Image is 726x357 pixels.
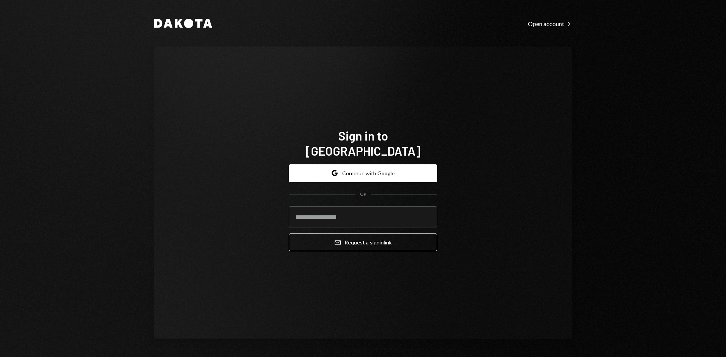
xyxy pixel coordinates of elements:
a: Open account [528,19,572,28]
div: Open account [528,20,572,28]
button: Continue with Google [289,164,437,182]
h1: Sign in to [GEOGRAPHIC_DATA] [289,128,437,158]
button: Request a signinlink [289,233,437,251]
div: OR [360,191,366,198]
